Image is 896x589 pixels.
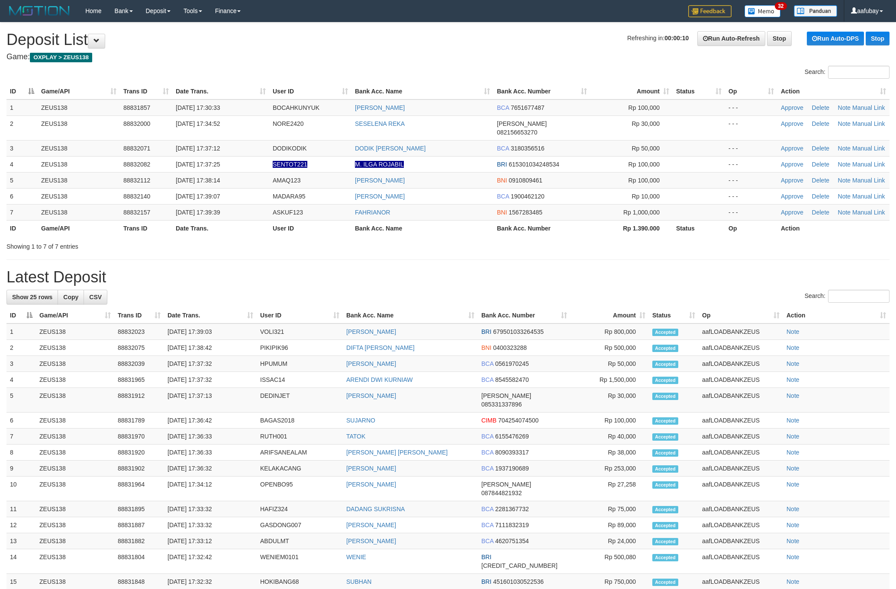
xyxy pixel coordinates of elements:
td: aafLOADBANKZEUS [699,429,783,445]
span: Nama rekening ada tanda titik/strip, harap diedit [273,161,307,168]
a: [PERSON_NAME] [346,360,396,367]
a: Note [786,554,799,560]
span: [DATE] 17:30:33 [176,104,220,111]
a: TATOK [346,433,365,440]
span: BCA [497,145,509,152]
span: Accepted [652,506,678,513]
a: Manual Link [852,193,885,200]
a: [PERSON_NAME] [355,193,405,200]
a: SUBHAN [346,578,371,585]
span: BRI [481,328,491,335]
th: Amount: activate to sort column ascending [590,83,673,99]
td: Rp 253,000 [570,461,649,477]
a: Manual Link [852,161,885,168]
td: 4 [6,372,36,388]
td: 6 [6,188,38,204]
a: Delete [812,145,829,152]
span: Copy 0561970245 to clipboard [495,360,529,367]
td: ZEUS138 [36,477,114,501]
td: 7 [6,204,38,220]
span: [DATE] 17:37:25 [176,161,220,168]
th: User ID [269,220,351,236]
span: Accepted [652,465,678,473]
span: [PERSON_NAME] [481,481,531,488]
td: Rp 27,258 [570,477,649,501]
td: Rp 1,500,000 [570,372,649,388]
span: 88831857 [123,104,150,111]
td: aafLOADBANKZEUS [699,388,783,413]
th: Action [777,220,890,236]
a: Note [786,392,799,399]
td: - - - [725,204,777,220]
a: Note [786,328,799,335]
td: HAFIZ324 [257,501,343,517]
span: OXPLAY > ZEUS138 [30,53,92,62]
th: Trans ID: activate to sort column ascending [114,307,164,323]
td: 88831902 [114,461,164,477]
td: ZEUS138 [38,99,120,116]
td: - - - [725,115,777,140]
th: Trans ID: activate to sort column ascending [120,83,172,99]
span: Accepted [652,417,678,425]
td: 11 [6,501,36,517]
span: BCA [497,193,509,200]
span: Copy 1567283485 to clipboard [509,209,542,216]
a: Copy [58,290,84,304]
span: Rp 10,000 [632,193,660,200]
span: 88832140 [123,193,150,200]
td: [DATE] 17:37:32 [164,372,257,388]
a: Approve [781,120,803,127]
span: [PERSON_NAME] [497,120,547,127]
th: ID [6,220,38,236]
td: [DATE] 17:36:32 [164,461,257,477]
td: ZEUS138 [36,517,114,533]
span: 88832082 [123,161,150,168]
th: Action: activate to sort column ascending [777,83,890,99]
th: Op: activate to sort column ascending [725,83,777,99]
th: Status [673,220,725,236]
span: CIMB [481,417,496,424]
span: BRI [497,161,507,168]
td: Rp 30,000 [570,388,649,413]
span: BOCAHKUNYUK [273,104,319,111]
span: [DATE] 17:38:14 [176,177,220,184]
td: Rp 75,000 [570,501,649,517]
span: 88832112 [123,177,150,184]
a: SUJARNO [346,417,375,424]
label: Search: [805,66,890,79]
img: panduan.png [794,5,837,17]
td: BAGAS2018 [257,413,343,429]
img: MOTION_logo.png [6,4,72,17]
td: 88831965 [114,372,164,388]
a: CSV [84,290,107,304]
span: BCA [481,433,493,440]
span: DODIKODIK [273,145,307,152]
a: WENIE [346,554,366,560]
a: Note [838,177,851,184]
a: [PERSON_NAME] [PERSON_NAME] [346,449,448,456]
th: User ID: activate to sort column ascending [257,307,343,323]
th: ID: activate to sort column descending [6,83,38,99]
span: 88832071 [123,145,150,152]
span: BCA [481,449,493,456]
th: Bank Acc. Number: activate to sort column ascending [493,83,590,99]
span: BCA [481,360,493,367]
td: - - - [725,140,777,156]
th: Rp 1.390.000 [590,220,673,236]
th: Game/API [38,220,120,236]
td: aafLOADBANKZEUS [699,477,783,501]
span: Accepted [652,361,678,368]
td: 1 [6,99,38,116]
span: BCA [481,506,493,512]
td: aafLOADBANKZEUS [699,356,783,372]
td: ARIFSANEALAM [257,445,343,461]
a: Note [838,104,851,111]
th: Date Trans.: activate to sort column ascending [172,83,269,99]
td: ZEUS138 [38,188,120,204]
th: Action: activate to sort column ascending [783,307,890,323]
td: Rp 38,000 [570,445,649,461]
td: - - - [725,156,777,172]
td: 5 [6,172,38,188]
td: aafLOADBANKZEUS [699,501,783,517]
span: 32 [775,2,786,10]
